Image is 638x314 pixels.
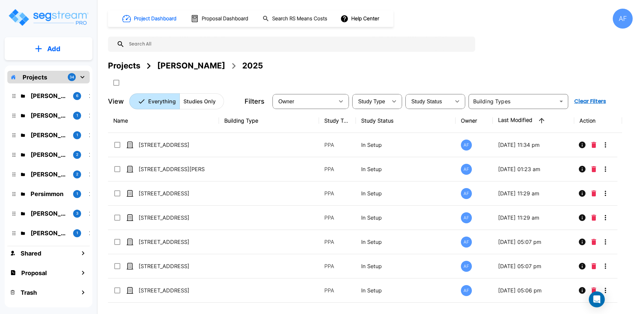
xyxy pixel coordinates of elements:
p: [STREET_ADDRESS] [139,238,205,246]
button: Info [576,235,589,249]
button: More-Options [599,284,612,297]
p: 2 [76,152,78,157]
p: Taoufik Lahrache [31,229,68,238]
h1: Project Dashboard [134,15,176,23]
th: Study Type [319,109,356,133]
p: 2 [76,171,78,177]
p: PPA [324,286,351,294]
p: In Setup [361,262,451,270]
th: Name [108,109,219,133]
span: Owner [278,99,294,104]
p: Studies Only [183,97,216,105]
p: [STREET_ADDRESS] [139,286,205,294]
h1: Proposal Dashboard [202,15,248,23]
p: In Setup [361,238,451,246]
div: AF [461,237,472,248]
div: AF [461,188,472,199]
div: Select [274,92,334,111]
button: Delete [589,235,599,249]
p: PPA [324,189,351,197]
p: 6 [76,93,78,99]
p: Projects [23,73,47,82]
button: Info [576,211,589,224]
th: Last Modified [493,109,574,133]
p: [STREET_ADDRESS] [139,262,205,270]
div: [PERSON_NAME] [157,60,225,72]
p: 3 [76,211,78,216]
button: Delete [589,162,599,176]
button: Search RS Means Costs [260,12,331,25]
p: In Setup [361,189,451,197]
button: Help Center [339,12,382,25]
button: More-Options [599,260,612,273]
div: Select [354,92,387,111]
div: Open Intercom Messenger [589,291,605,307]
p: [STREET_ADDRESS] [139,214,205,222]
p: Moshe Toiv [31,91,68,100]
p: [DATE] 11:29 am [498,214,569,222]
button: Info [576,162,589,176]
button: Info [576,187,589,200]
h1: Shared [21,249,41,258]
button: Info [576,260,589,273]
div: 2025 [242,60,263,72]
p: Add [47,44,60,54]
div: AF [461,140,472,151]
p: Everything [148,97,176,105]
th: Owner [456,109,492,133]
button: More-Options [599,162,612,176]
input: Search All [125,37,472,52]
p: [DATE] 01:23 am [498,165,569,173]
p: 1 [76,191,78,197]
p: [STREET_ADDRESS] [139,141,205,149]
h1: Proposal [21,268,47,277]
p: Joseph Yaakovzadeh [31,131,68,140]
button: Info [576,138,589,152]
div: AF [613,9,633,29]
p: In Setup [361,286,451,294]
th: Building Type [219,109,319,133]
button: Delete [589,187,599,200]
th: Action [574,109,622,133]
p: PPA [324,238,351,246]
button: Open [557,97,566,106]
div: Platform [129,93,224,109]
button: Delete [589,260,599,273]
button: More-Options [599,187,612,200]
p: PPA [324,141,351,149]
button: Project Dashboard [120,11,180,26]
button: Studies Only [179,93,224,109]
p: In Setup [361,165,451,173]
p: [DATE] 05:07 pm [498,238,569,246]
button: Clear Filters [572,95,609,108]
p: PPA [324,165,351,173]
p: 1 [76,132,78,138]
h1: Trash [21,288,37,297]
input: Building Types [471,97,555,106]
p: Filters [245,96,265,106]
span: Study Status [411,99,442,104]
button: Add [5,39,92,58]
button: More-Options [599,138,612,152]
p: [STREET_ADDRESS][PERSON_NAME] [139,165,205,173]
p: 1 [76,230,78,236]
button: Delete [589,284,599,297]
div: AF [461,164,472,175]
p: [STREET_ADDRESS] [139,189,205,197]
p: 1 [76,113,78,118]
button: Delete [589,138,599,152]
p: In Setup [361,214,451,222]
p: [DATE] 11:34 pm [498,141,569,149]
button: More-Options [599,235,612,249]
button: Everything [129,93,180,109]
p: [DATE] 05:06 pm [498,286,569,294]
div: AF [461,212,472,223]
p: Max Kozlowitz [31,150,68,159]
div: Select [407,92,451,111]
img: Logo [8,8,89,27]
div: AF [461,261,472,272]
p: [DATE] 05:07 pm [498,262,569,270]
h1: Search RS Means Costs [272,15,327,23]
div: Projects [108,60,140,72]
p: View [108,96,124,106]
